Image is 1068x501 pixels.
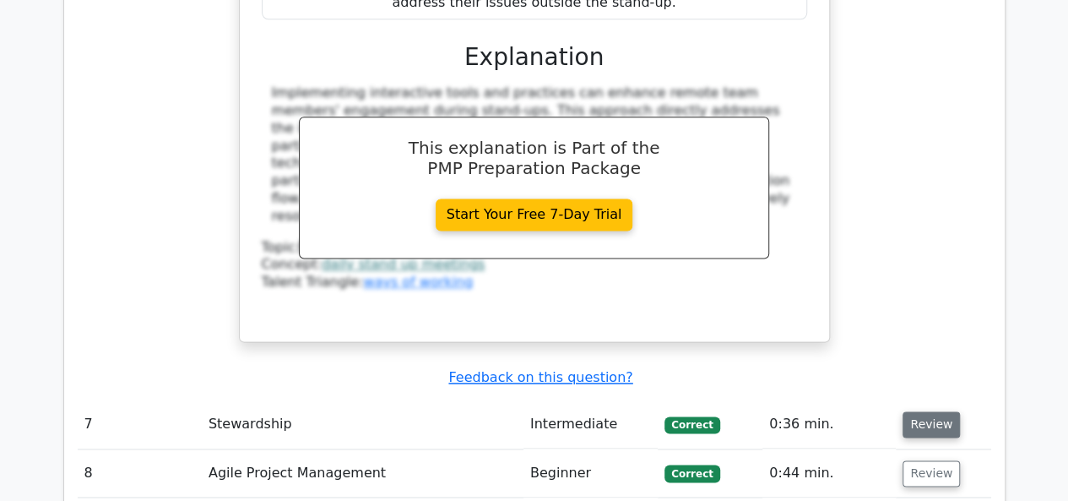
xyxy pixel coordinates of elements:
[78,400,202,449] td: 7
[202,400,523,449] td: Stewardship
[262,239,807,257] div: Topic:
[664,465,719,482] span: Correct
[762,400,896,449] td: 0:36 min.
[523,400,658,449] td: Intermediate
[202,449,523,498] td: Agile Project Management
[903,460,960,487] button: Review
[272,84,797,225] div: Implementing interactive tools and practices can enhance remote team members' engagement during s...
[363,274,473,290] a: ways of working
[762,449,896,498] td: 0:44 min.
[903,411,960,438] button: Review
[448,369,632,385] a: Feedback on this question?
[436,199,633,231] a: Start Your Free 7-Day Trial
[78,449,202,498] td: 8
[262,256,807,274] div: Concept:
[523,449,658,498] td: Beginner
[664,417,719,433] span: Correct
[322,256,485,272] a: daily stand up meetings
[262,239,807,291] div: Talent Triangle:
[272,43,797,72] h3: Explanation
